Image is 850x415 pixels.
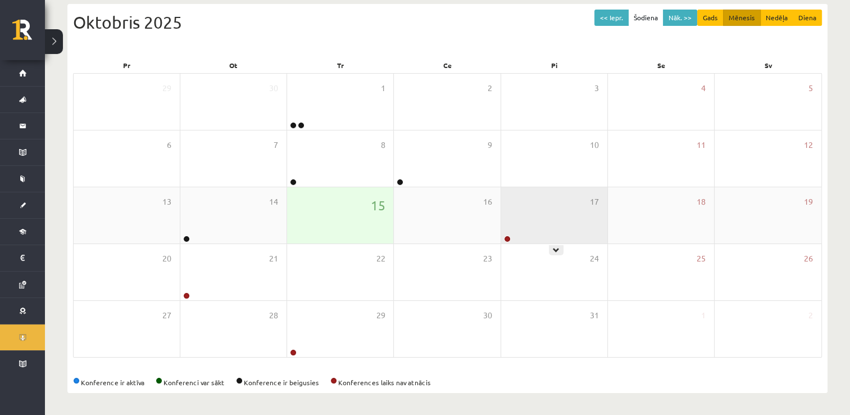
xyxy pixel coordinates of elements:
button: << Iepr. [594,10,629,26]
div: Ce [394,57,501,73]
span: 28 [269,309,278,322]
button: Nedēļa [760,10,793,26]
span: 31 [590,309,599,322]
button: Šodiena [628,10,663,26]
div: Ot [180,57,287,73]
span: 13 [162,196,171,208]
span: 11 [697,139,706,151]
span: 18 [697,196,706,208]
div: Se [608,57,715,73]
span: 15 [370,196,385,215]
span: 1 [701,309,706,322]
div: Pi [501,57,608,73]
button: Diena [793,10,822,26]
span: 9 [488,139,492,151]
button: Mēnesis [723,10,761,26]
span: 8 [380,139,385,151]
span: 6 [167,139,171,151]
div: Tr [287,57,394,73]
span: 5 [808,82,813,94]
span: 1 [380,82,385,94]
span: 12 [804,139,813,151]
span: 29 [376,309,385,322]
span: 4 [701,82,706,94]
span: 10 [590,139,599,151]
span: 23 [483,252,492,265]
span: 14 [269,196,278,208]
div: Sv [715,57,822,73]
span: 27 [162,309,171,322]
span: 30 [269,82,278,94]
span: 20 [162,252,171,265]
span: 26 [804,252,813,265]
span: 25 [697,252,706,265]
span: 7 [274,139,278,151]
span: 19 [804,196,813,208]
div: Konference ir aktīva Konferenci var sākt Konference ir beigusies Konferences laiks nav atnācis [73,377,822,387]
span: 3 [594,82,599,94]
span: 2 [808,309,813,322]
a: Rīgas 1. Tālmācības vidusskola [12,20,45,48]
div: Pr [73,57,180,73]
span: 29 [162,82,171,94]
span: 21 [269,252,278,265]
span: 30 [483,309,492,322]
span: 2 [488,82,492,94]
span: 22 [376,252,385,265]
div: Oktobris 2025 [73,10,822,35]
span: 24 [590,252,599,265]
span: 16 [483,196,492,208]
button: Gads [697,10,724,26]
button: Nāk. >> [663,10,697,26]
span: 17 [590,196,599,208]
